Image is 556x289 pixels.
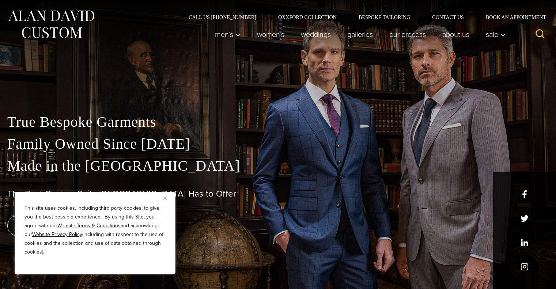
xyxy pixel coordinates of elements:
img: Alan David Custom [7,8,95,41]
a: Bespoke Tailoring [348,15,421,20]
a: Contact Us [421,15,475,20]
a: Website Privacy Policy [32,231,82,238]
nav: Secondary Navigation [178,15,549,20]
button: Close [163,194,172,202]
p: True Bespoke Garments Family Owned Since [DATE] Made in the [GEOGRAPHIC_DATA] [7,111,549,177]
span: Sale [486,31,506,38]
img: Close [163,197,167,200]
a: Women’s [249,27,293,42]
a: Galleries [339,27,381,42]
button: View Search Form [531,26,549,43]
a: About Us [434,27,478,42]
a: Oxxford Collection [267,15,348,20]
a: weddings [293,27,339,42]
span: Men’s [215,31,241,38]
a: Website Terms & Conditions [57,222,121,229]
a: Book an Appointment [475,15,549,20]
a: Call Us [PHONE_NUMBER] [178,15,267,20]
h1: The Best Custom Suits [GEOGRAPHIC_DATA] Has to Offer [7,189,549,199]
nav: Primary Navigation [207,27,510,42]
p: This site uses cookies, including third party cookies, to give you the best possible experience. ... [24,204,166,256]
a: Our Process [381,27,434,42]
a: book an appointment [7,216,110,236]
